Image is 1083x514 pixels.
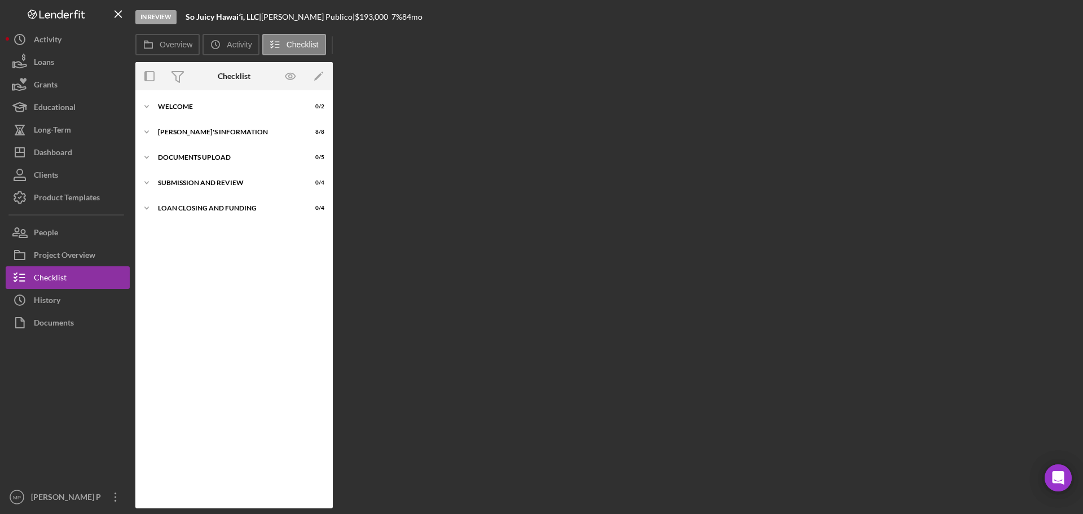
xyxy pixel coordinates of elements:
[158,179,296,186] div: SUBMISSION AND REVIEW
[6,96,130,118] button: Educational
[34,266,67,292] div: Checklist
[304,154,324,161] div: 0 / 5
[34,141,72,166] div: Dashboard
[160,40,192,49] label: Overview
[6,51,130,73] button: Loans
[34,311,74,337] div: Documents
[158,129,296,135] div: [PERSON_NAME]'S INFORMATION
[6,73,130,96] button: Grants
[34,51,54,76] div: Loans
[186,12,259,21] b: So Juicy Hawaiʻi, LLC
[158,103,296,110] div: WELCOME
[304,129,324,135] div: 8 / 8
[34,221,58,247] div: People
[34,118,71,144] div: Long-Term
[304,205,324,212] div: 0 / 4
[1045,464,1072,491] div: Open Intercom Messenger
[34,289,60,314] div: History
[6,186,130,209] button: Product Templates
[304,103,324,110] div: 0 / 2
[34,244,95,269] div: Project Overview
[6,221,130,244] button: People
[34,186,100,212] div: Product Templates
[202,34,259,55] button: Activity
[34,164,58,189] div: Clients
[6,164,130,186] button: Clients
[186,12,261,21] div: |
[6,244,130,266] button: Project Overview
[34,73,58,99] div: Grants
[13,494,21,500] text: MP
[28,486,102,511] div: [PERSON_NAME] P
[6,311,130,334] button: Documents
[158,154,296,161] div: DOCUMENTS UPLOAD
[355,12,391,21] div: $193,000
[34,96,76,121] div: Educational
[304,179,324,186] div: 0 / 4
[6,118,130,141] button: Long-Term
[262,34,326,55] button: Checklist
[402,12,422,21] div: 84 mo
[391,12,402,21] div: 7 %
[6,486,130,508] button: MP[PERSON_NAME] P
[6,141,130,164] button: Dashboard
[6,289,130,311] button: History
[218,72,250,81] div: Checklist
[135,34,200,55] button: Overview
[6,266,130,289] button: Checklist
[287,40,319,49] label: Checklist
[34,28,61,54] div: Activity
[135,10,177,24] div: In Review
[158,205,296,212] div: LOAN CLOSING AND FUNDING
[6,28,130,51] button: Activity
[261,12,355,21] div: [PERSON_NAME] Publico |
[227,40,252,49] label: Activity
